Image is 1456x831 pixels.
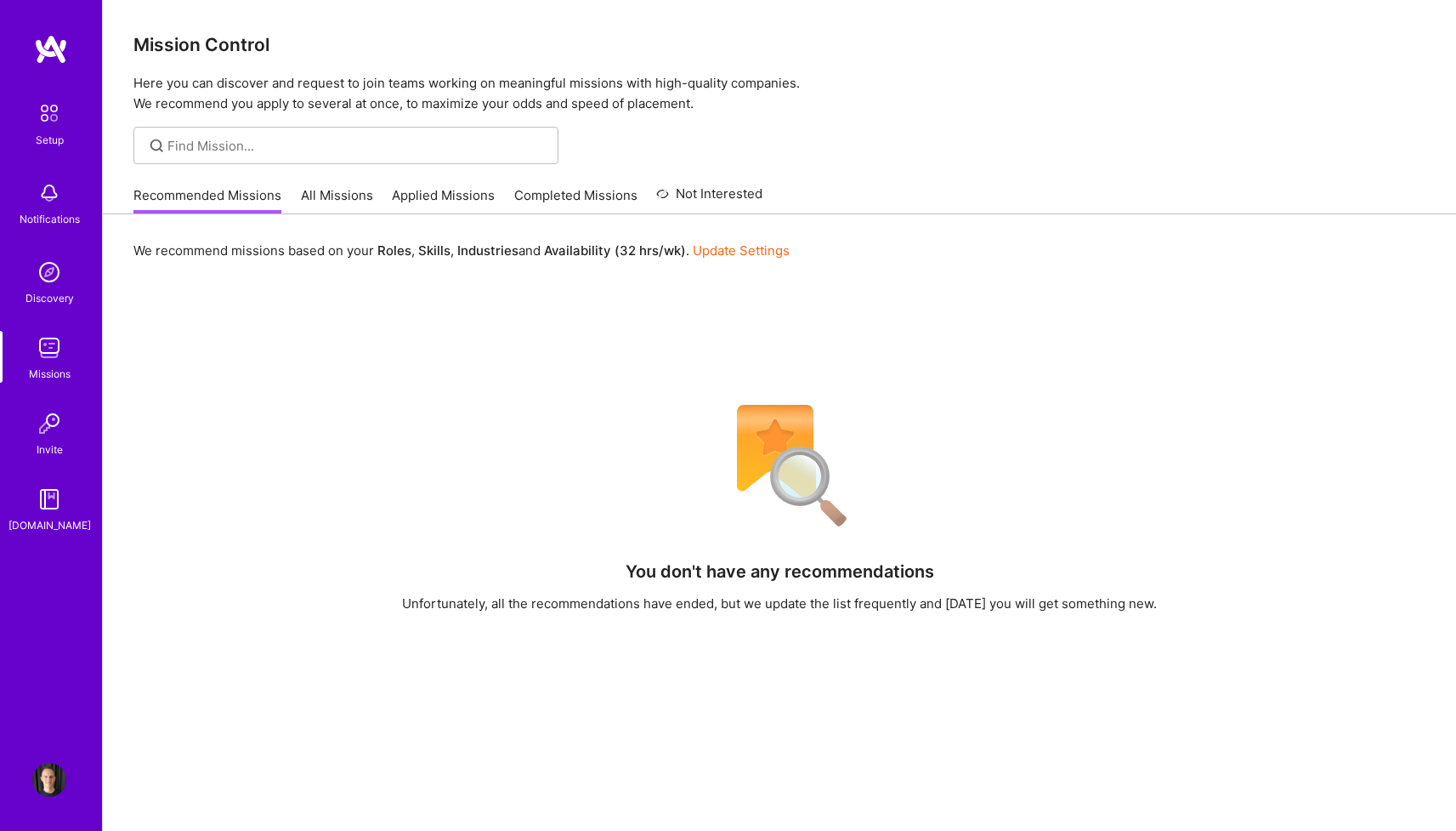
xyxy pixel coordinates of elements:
[514,186,637,214] a: Completed Missions
[457,242,518,259] b: Industries
[133,73,1425,114] p: Here you can discover and request to join teams working on meaningful missions with high-quality ...
[656,184,762,214] a: Not Interested
[25,289,74,307] div: Discovery
[392,186,495,214] a: Applied Missions
[34,34,68,65] img: logo
[29,365,71,383] div: Missions
[418,242,450,259] b: Skills
[377,242,411,259] b: Roles
[32,763,66,797] img: User Avatar
[693,242,790,259] a: Update Settings
[32,482,66,516] img: guide book
[32,331,66,365] img: teamwork
[626,561,934,582] h4: You don't have any recommendations
[32,255,66,289] img: discovery
[28,763,71,797] a: User Avatar
[133,34,1425,55] h3: Mission Control
[37,441,63,458] div: Invite
[707,394,852,538] img: No Results
[133,186,281,214] a: Recommended Missions
[31,95,67,131] img: setup
[32,407,66,441] img: Invite
[32,176,66,210] img: bell
[36,131,64,149] div: Setup
[544,242,686,259] b: Availability (32 hrs/wk)
[402,595,1157,612] div: Unfortunately, all the recommendations have ended, but we update the list frequently and [DATE] y...
[20,210,80,228] div: Notifications
[147,136,167,156] i: icon SearchGrey
[8,516,91,534] div: [DOMAIN_NAME]
[167,137,546,155] input: Find Mission...
[133,242,790,259] p: We recommend missions based on your , , and .
[301,186,373,214] a: All Missions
